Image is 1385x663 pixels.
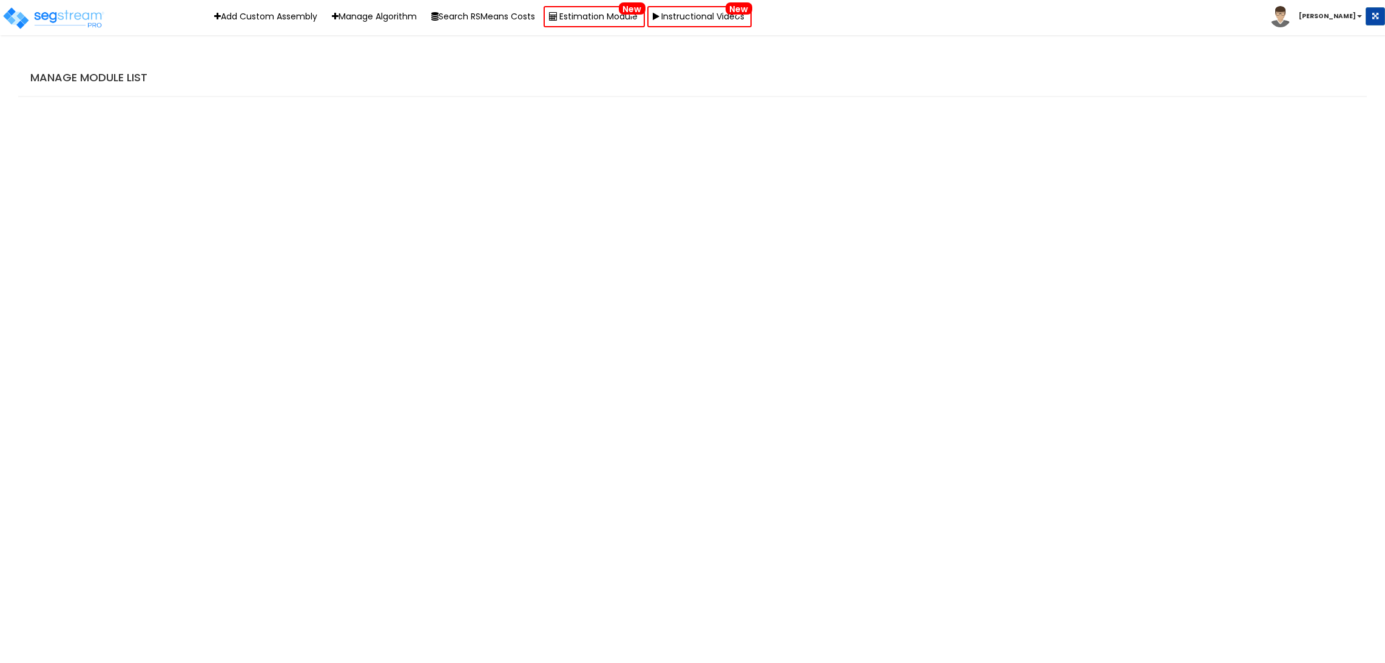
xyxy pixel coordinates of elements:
[30,72,1361,84] h4: Manage Module List
[544,6,645,27] a: Estimation ModuleNew
[1270,6,1291,27] img: avatar.png
[726,2,752,15] span: New
[425,7,541,26] button: Search RSMeans Costs
[647,6,752,27] a: Instructional VideosNew
[619,2,645,15] span: New
[208,7,323,26] a: Add Custom Assembly
[1299,12,1356,21] b: [PERSON_NAME]
[326,7,423,26] a: Manage Algorithm
[2,6,105,30] img: logo_pro_r.png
